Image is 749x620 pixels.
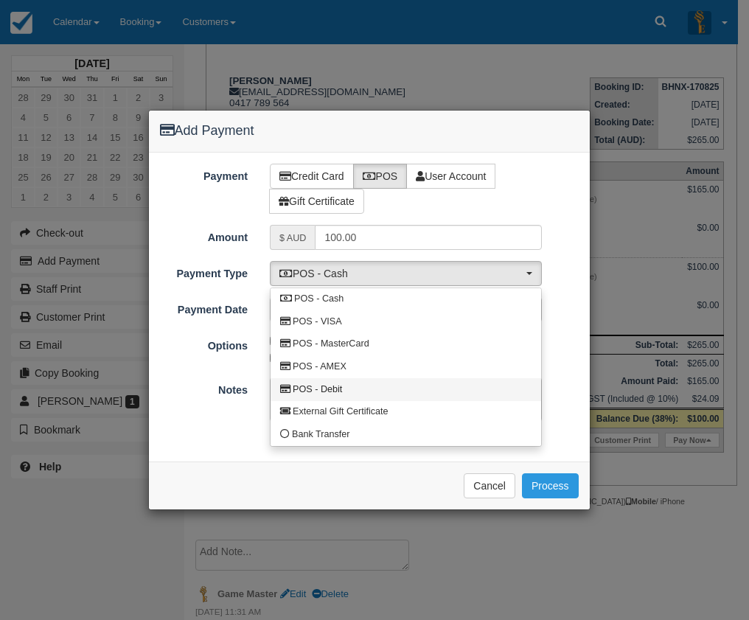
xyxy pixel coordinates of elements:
label: Amount [149,225,259,245]
label: Options [149,333,259,354]
span: POS - Cash [279,266,523,281]
label: Payment Type [149,261,259,282]
span: POS - AMEX [293,360,346,374]
label: Payment Date [149,297,259,318]
span: External Gift Certificate [293,405,388,419]
small: $ AUD [279,233,306,243]
button: Process [522,473,579,498]
button: POS - Cash [270,261,542,286]
label: Payment [149,164,259,184]
button: Cancel [464,473,515,498]
label: Notes [149,377,259,398]
label: User Account [406,164,495,189]
h4: Add Payment [160,122,579,141]
label: Gift Certificate [269,189,364,214]
span: POS - VISA [293,316,342,329]
span: POS - MasterCard [293,338,369,351]
span: Bank Transfer [292,428,349,442]
span: POS - Cash [294,293,344,306]
label: Credit Card [270,164,354,189]
label: POS [353,164,408,189]
span: POS - Debit [293,383,342,397]
input: Valid amount required. [315,225,541,250]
